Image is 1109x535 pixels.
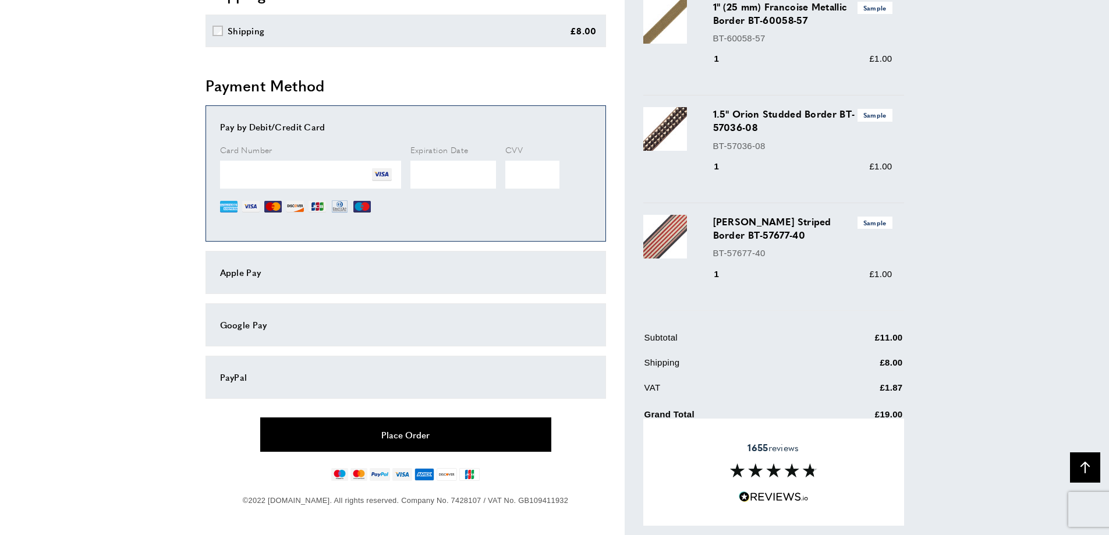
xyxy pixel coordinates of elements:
div: Apple Pay [220,265,591,279]
p: BT-57036-08 [713,139,892,153]
span: £1.00 [869,54,892,63]
span: Sample [858,109,892,121]
img: VI.png [372,165,392,185]
div: £8.00 [570,24,597,38]
div: 1 [713,267,736,281]
td: VAT [644,381,810,403]
td: £1.87 [811,381,902,403]
td: Shipping [644,356,810,378]
img: 1.5" Orion Studded Border BT-57036-08 [643,107,687,151]
img: MC.png [264,198,282,215]
div: Google Pay [220,318,591,332]
img: paypal [370,468,390,481]
img: discover [437,468,457,481]
img: DI.png [286,198,304,215]
td: £19.00 [811,406,902,431]
span: reviews [747,442,799,453]
span: Sample [858,217,892,229]
td: Grand Total [644,406,810,431]
td: £11.00 [811,331,902,353]
img: JCB.png [309,198,326,215]
iframe: Secure Credit Card Frame - Credit Card Number [220,161,401,189]
img: maestro [331,468,348,481]
button: Place Order [260,417,551,452]
p: BT-60058-57 [713,31,892,45]
div: Shipping [228,24,264,38]
p: BT-57677-40 [713,246,892,260]
span: Sample [858,2,892,14]
div: Pay by Debit/Credit Card [220,120,591,134]
img: visa [392,468,412,481]
h3: 1.5" Orion Studded Border BT-57036-08 [713,107,892,134]
iframe: Secure Credit Card Frame - CVV [505,161,559,189]
img: jcb [459,468,480,481]
img: Reviews section [730,463,817,477]
img: Hudson Striped Border BT-57677-40 [643,215,687,258]
iframe: Secure Credit Card Frame - Expiration Date [410,161,497,189]
span: £1.00 [869,161,892,171]
h3: [PERSON_NAME] Striped Border BT-57677-40 [713,215,892,242]
td: Subtotal [644,331,810,353]
img: VI.png [242,198,260,215]
strong: 1655 [747,441,768,454]
span: CVV [505,144,523,155]
div: PayPal [220,370,591,384]
img: DN.png [331,198,349,215]
span: Expiration Date [410,144,469,155]
img: Reviews.io 5 stars [739,491,809,502]
span: Card Number [220,144,272,155]
h2: Payment Method [205,75,606,96]
div: 1 [713,160,736,173]
img: AE.png [220,198,238,215]
img: mastercard [350,468,367,481]
img: american-express [414,468,435,481]
td: £8.00 [811,356,902,378]
span: ©2022 [DOMAIN_NAME]. All rights reserved. Company No. 7428107 / VAT No. GB109411932 [243,496,568,505]
img: MI.png [353,198,371,215]
span: £1.00 [869,269,892,279]
div: 1 [713,52,736,66]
